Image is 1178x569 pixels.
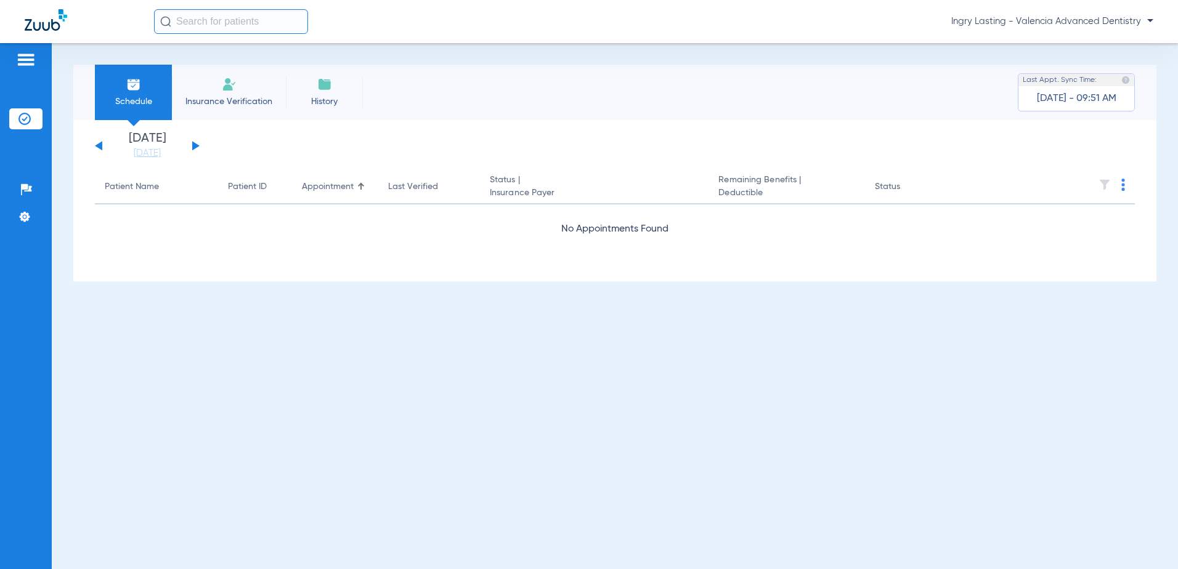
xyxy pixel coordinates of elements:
img: last sync help info [1121,76,1130,84]
span: [DATE] - 09:51 AM [1037,92,1116,105]
img: Zuub Logo [25,9,67,31]
img: Search Icon [160,16,171,27]
span: Last Appt. Sync Time: [1023,74,1097,86]
img: History [317,77,332,92]
span: Insurance Verification [181,95,277,108]
th: Status [865,170,948,204]
div: Appointment [302,180,354,193]
span: History [295,95,354,108]
img: Schedule [126,77,141,92]
th: Status | [480,170,709,204]
img: Manual Insurance Verification [222,77,237,92]
div: Appointment [302,180,368,193]
div: Last Verified [388,180,470,193]
input: Search for patients [154,9,308,34]
span: Insurance Payer [490,187,699,200]
div: Patient Name [105,180,159,193]
div: Patient Name [105,180,208,193]
div: Patient ID [228,180,267,193]
span: Ingry Lasting - Valencia Advanced Dentistry [951,15,1153,28]
a: [DATE] [110,147,184,159]
img: group-dot-blue.svg [1121,179,1125,191]
img: hamburger-icon [16,52,36,67]
span: Deductible [718,187,855,200]
div: Patient ID [228,180,282,193]
th: Remaining Benefits | [709,170,864,204]
div: No Appointments Found [95,222,1135,237]
img: filter.svg [1099,179,1111,191]
span: Schedule [104,95,163,108]
div: Last Verified [388,180,438,193]
li: [DATE] [110,132,184,159]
